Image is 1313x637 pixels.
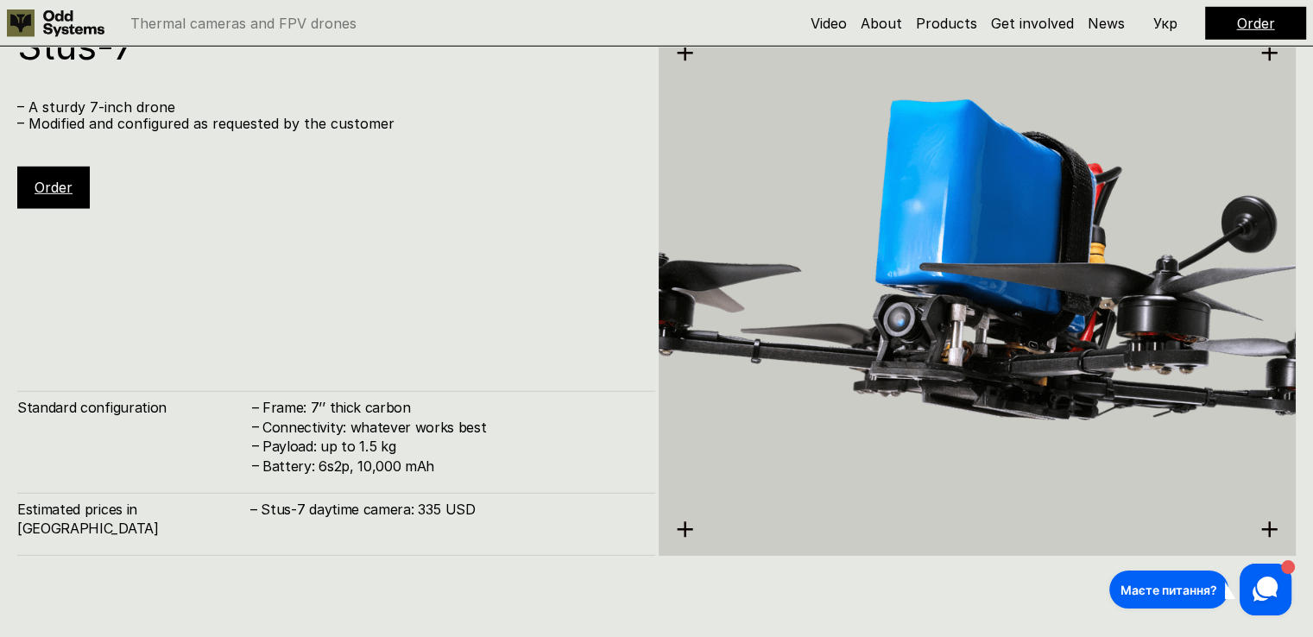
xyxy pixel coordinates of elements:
[861,15,902,32] a: About
[17,116,638,132] p: – Modified and configured as requested by the customer
[1088,15,1125,32] a: News
[1105,559,1296,620] iframe: HelpCrunch
[17,500,250,539] h4: Estimated prices in [GEOGRAPHIC_DATA]
[262,418,638,437] h4: Connectivity: whatever works best
[17,27,638,65] h1: Stus-7
[252,397,259,416] h4: –
[252,436,259,455] h4: –
[1153,16,1177,30] p: Укр
[1237,15,1275,32] a: Order
[262,457,638,476] h4: Battery: 6s2p, 10,000 mAh
[252,456,259,475] h4: –
[916,15,977,32] a: Products
[17,398,250,417] h4: Standard configuration
[262,437,638,456] h4: Payload: up to 1.5 kg
[252,417,259,436] h4: –
[17,99,638,116] p: – A sturdy 7-inch drone
[130,16,357,30] p: Thermal cameras and FPV drones
[35,179,73,196] a: Order
[262,398,638,417] h4: Frame: 7’’ thick carbon
[991,15,1074,32] a: Get involved
[250,500,638,519] h4: – Stus-7 daytime camera: 335 USD
[811,15,847,32] a: Video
